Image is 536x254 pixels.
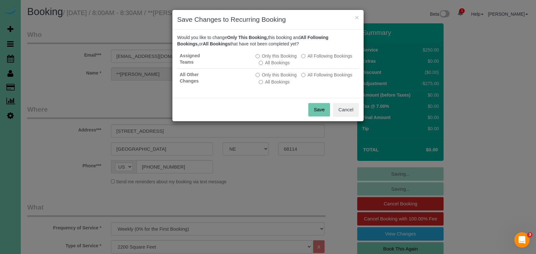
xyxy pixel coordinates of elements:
strong: All Other Changes [180,72,199,83]
input: All Bookings [259,61,263,65]
input: All Following Bookings [301,54,305,58]
h3: Save Changes to Recurring Booking [177,15,359,24]
iframe: Intercom live chat [514,232,530,248]
input: Only this Booking [256,54,260,58]
button: Cancel [333,103,359,116]
input: Only this Booking [256,73,260,77]
b: All Bookings [203,41,230,46]
input: All Bookings [259,80,263,84]
label: This and all the bookings after it will be changed. [301,72,352,78]
label: This and all the bookings after it will be changed. [301,53,352,59]
label: All bookings that have not been completed yet will be changed. [259,79,290,85]
span: 3 [527,232,532,237]
p: Would you like to change this booking and or that have not been completed yet? [177,34,359,47]
label: All other bookings in the series will remain the same. [256,72,297,78]
b: Only This Booking, [227,35,268,40]
input: All Following Bookings [301,73,305,77]
label: All other bookings in the series will remain the same. [256,53,297,59]
button: Save [308,103,330,116]
button: × [355,14,359,21]
strong: Assigned Teams [180,53,200,65]
label: All bookings that have not been completed yet will be changed. [259,60,290,66]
